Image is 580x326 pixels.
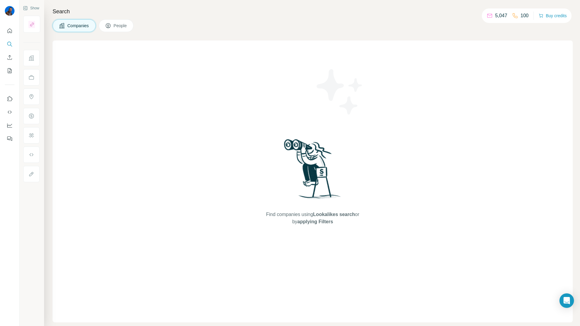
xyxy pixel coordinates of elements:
button: Feedback [5,133,14,144]
span: Companies [67,23,89,29]
button: My lists [5,65,14,76]
span: Lookalikes search [313,212,355,217]
button: Use Surfe API [5,107,14,118]
span: applying Filters [297,219,333,224]
button: Show [19,4,43,13]
p: 5,047 [495,12,507,19]
span: People [114,23,127,29]
div: Open Intercom Messenger [559,293,574,308]
button: Search [5,39,14,50]
span: Find companies using or by [264,211,361,225]
p: 100 [520,12,529,19]
button: Enrich CSV [5,52,14,63]
h4: Search [53,7,573,16]
button: Quick start [5,25,14,36]
button: Buy credits [539,11,567,20]
button: Use Surfe on LinkedIn [5,93,14,104]
img: Surfe Illustration - Stars [313,65,367,119]
button: Dashboard [5,120,14,131]
img: Avatar [5,6,14,16]
img: Surfe Illustration - Woman searching with binoculars [281,137,344,205]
